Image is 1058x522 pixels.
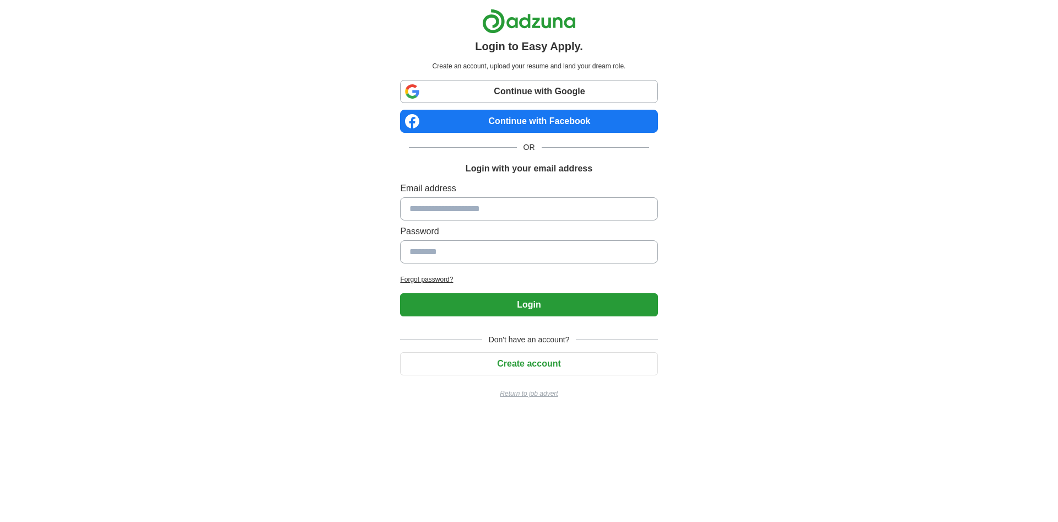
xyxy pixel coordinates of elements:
[400,182,657,195] label: Email address
[400,80,657,103] a: Continue with Google
[400,225,657,238] label: Password
[402,61,655,71] p: Create an account, upload your resume and land your dream role.
[400,110,657,133] a: Continue with Facebook
[466,162,592,175] h1: Login with your email address
[400,359,657,368] a: Create account
[400,293,657,316] button: Login
[517,142,542,153] span: OR
[400,352,657,375] button: Create account
[400,275,657,284] a: Forgot password?
[482,9,576,34] img: Adzuna logo
[400,389,657,399] a: Return to job advert
[482,334,576,346] span: Don't have an account?
[475,38,583,55] h1: Login to Easy Apply.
